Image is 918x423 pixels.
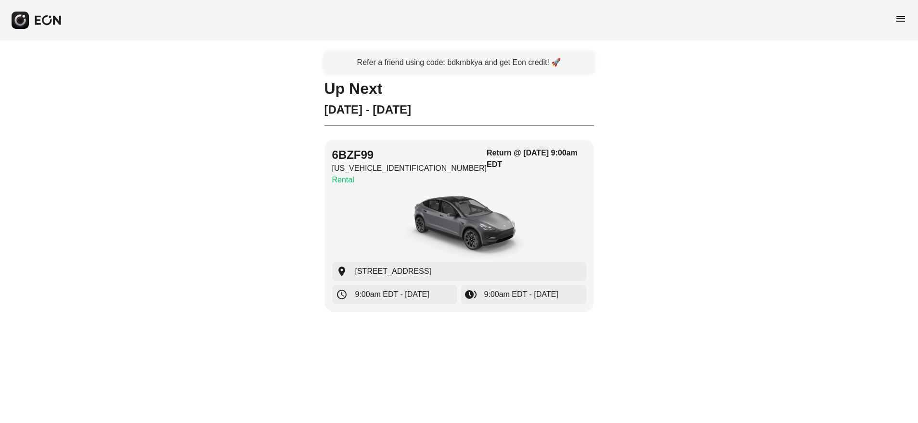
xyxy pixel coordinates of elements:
a: Refer a friend using code: bdkmbkya and get Eon credit! 🚀 [324,52,594,73]
p: [US_VEHICLE_IDENTIFICATION_NUMBER] [332,163,487,174]
h1: Up Next [324,83,594,94]
h2: 6BZF99 [332,147,487,163]
span: 9:00am EDT - [DATE] [355,289,429,300]
span: menu [895,13,906,25]
span: browse_gallery [465,289,477,300]
span: [STREET_ADDRESS] [355,266,431,277]
img: car [387,190,531,262]
h2: [DATE] - [DATE] [324,102,594,117]
p: Rental [332,174,487,186]
span: 9:00am EDT - [DATE] [484,289,558,300]
span: location_on [336,266,348,277]
button: 6BZF99[US_VEHICLE_IDENTIFICATION_NUMBER]RentalReturn @ [DATE] 9:00am EDTcar[STREET_ADDRESS]9:00am... [324,140,594,312]
h3: Return @ [DATE] 9:00am EDT [487,147,586,170]
span: schedule [336,289,348,300]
